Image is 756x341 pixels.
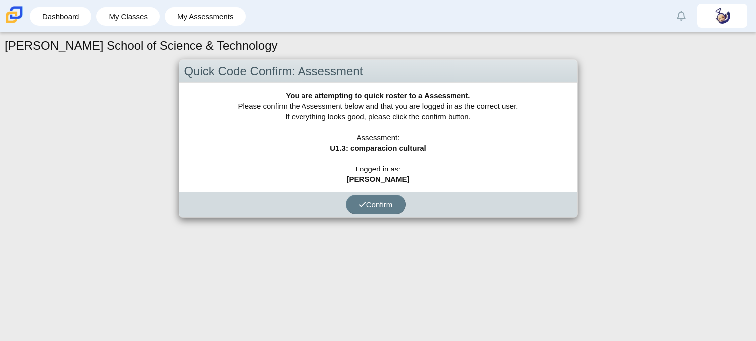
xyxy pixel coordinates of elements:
[286,91,470,100] b: You are attempting to quick roster to a Assessment.
[670,5,692,27] a: Alerts
[359,200,393,209] span: Confirm
[346,195,406,214] button: Confirm
[35,7,86,26] a: Dashboard
[4,4,25,25] img: Carmen School of Science & Technology
[4,18,25,27] a: Carmen School of Science & Technology
[330,144,426,152] b: U1.3: comparacion cultural
[697,4,747,28] a: iris.hernandez.kzMpZg
[714,8,730,24] img: iris.hernandez.kzMpZg
[179,83,577,192] div: Please confirm the Assessment below and that you are logged in as the correct user. If everything...
[179,60,577,83] div: Quick Code Confirm: Assessment
[170,7,241,26] a: My Assessments
[101,7,155,26] a: My Classes
[5,37,278,54] h1: [PERSON_NAME] School of Science & Technology
[347,175,410,183] b: [PERSON_NAME]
